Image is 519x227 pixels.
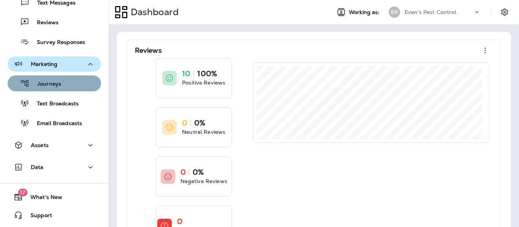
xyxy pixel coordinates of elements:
[182,119,187,127] p: 0
[29,100,79,108] p: Text Broadcasts
[30,81,61,88] p: Journeys
[180,177,227,185] p: Negative Reviews
[18,189,27,196] span: 17
[31,142,49,148] p: Assets
[8,34,101,50] button: Survey Responses
[197,70,217,77] p: 100%
[182,79,225,86] p: Positive Reviews
[31,164,44,170] p: Data
[31,61,57,67] p: Marketing
[177,218,182,225] p: 0
[182,128,225,136] p: Neutral Reviews
[29,39,85,46] p: Survey Responses
[8,75,101,91] button: Journeys
[193,168,204,176] p: 0%
[8,56,101,72] button: Marketing
[8,115,101,131] button: Email Broadcasts
[182,70,190,77] p: 10
[8,160,101,175] button: Data
[23,194,62,203] span: What's New
[389,6,400,18] div: EP
[29,120,82,127] p: Email Broadcasts
[128,6,179,18] p: Dashboard
[194,119,205,127] p: 0%
[135,47,162,54] p: Reviews
[8,189,101,205] button: 17What's New
[180,168,186,176] p: 0
[498,5,511,19] button: Settings
[8,95,101,111] button: Text Broadcasts
[29,19,59,27] p: Reviews
[349,9,381,16] span: Working as:
[8,14,101,30] button: Reviews
[8,208,101,223] button: Support
[23,212,52,221] span: Support
[8,138,101,153] button: Assets
[405,9,456,15] p: Even's Pest Control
